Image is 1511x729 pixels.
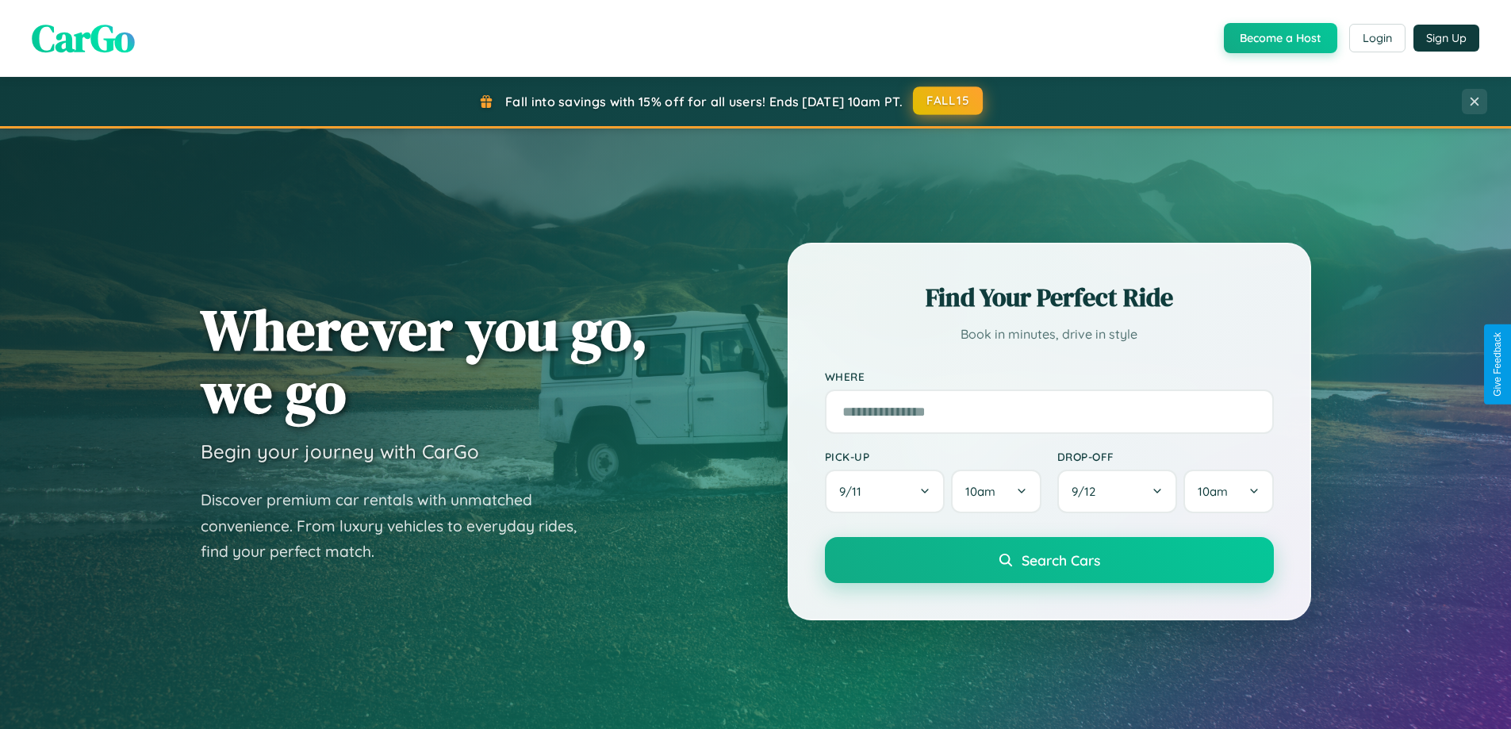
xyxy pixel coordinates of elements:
button: FALL15 [913,86,983,115]
span: 9 / 12 [1072,484,1103,499]
button: Sign Up [1413,25,1479,52]
span: 10am [1198,484,1228,499]
span: Fall into savings with 15% off for all users! Ends [DATE] 10am PT. [505,94,903,109]
button: 9/11 [825,470,945,513]
p: Book in minutes, drive in style [825,323,1274,346]
button: 9/12 [1057,470,1178,513]
div: Give Feedback [1492,332,1503,397]
span: CarGo [32,12,135,64]
span: 9 / 11 [839,484,869,499]
h1: Wherever you go, we go [201,298,648,424]
label: Where [825,370,1274,383]
button: Search Cars [825,537,1274,583]
span: 10am [965,484,995,499]
label: Drop-off [1057,450,1274,463]
button: 10am [951,470,1041,513]
h2: Find Your Perfect Ride [825,280,1274,315]
label: Pick-up [825,450,1041,463]
h3: Begin your journey with CarGo [201,439,479,463]
button: Login [1349,24,1406,52]
button: Become a Host [1224,23,1337,53]
p: Discover premium car rentals with unmatched convenience. From luxury vehicles to everyday rides, ... [201,487,597,565]
button: 10am [1183,470,1273,513]
span: Search Cars [1022,551,1100,569]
